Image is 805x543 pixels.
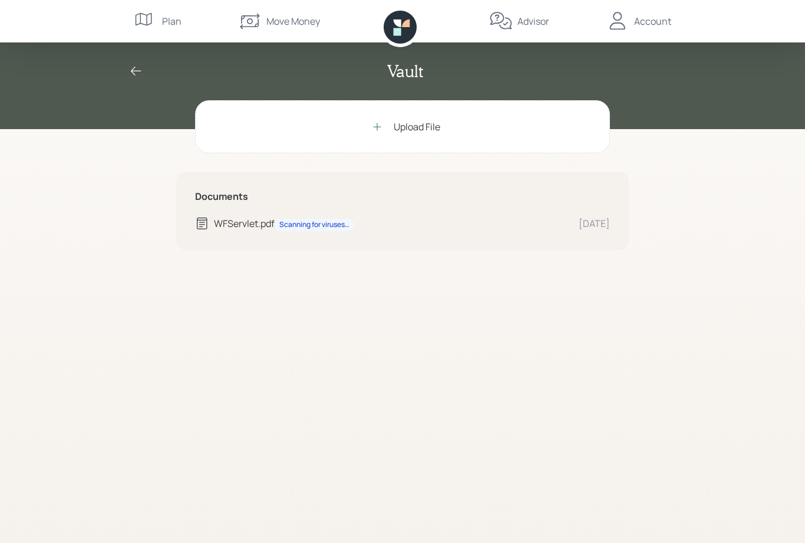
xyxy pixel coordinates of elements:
div: Upload File [394,120,440,134]
div: WFServlet.pdf [214,216,569,231]
div: Move Money [266,14,320,28]
div: [DATE] [579,216,610,231]
div: Advisor [517,14,549,28]
div: Plan [162,14,182,28]
div: Account [634,14,671,28]
h5: Documents [195,191,610,202]
a: WFServlet.pdfScanning for viruses…[DATE] [195,216,610,231]
div: Scanning for viruses… [279,220,349,230]
h2: Vault [387,61,423,81]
